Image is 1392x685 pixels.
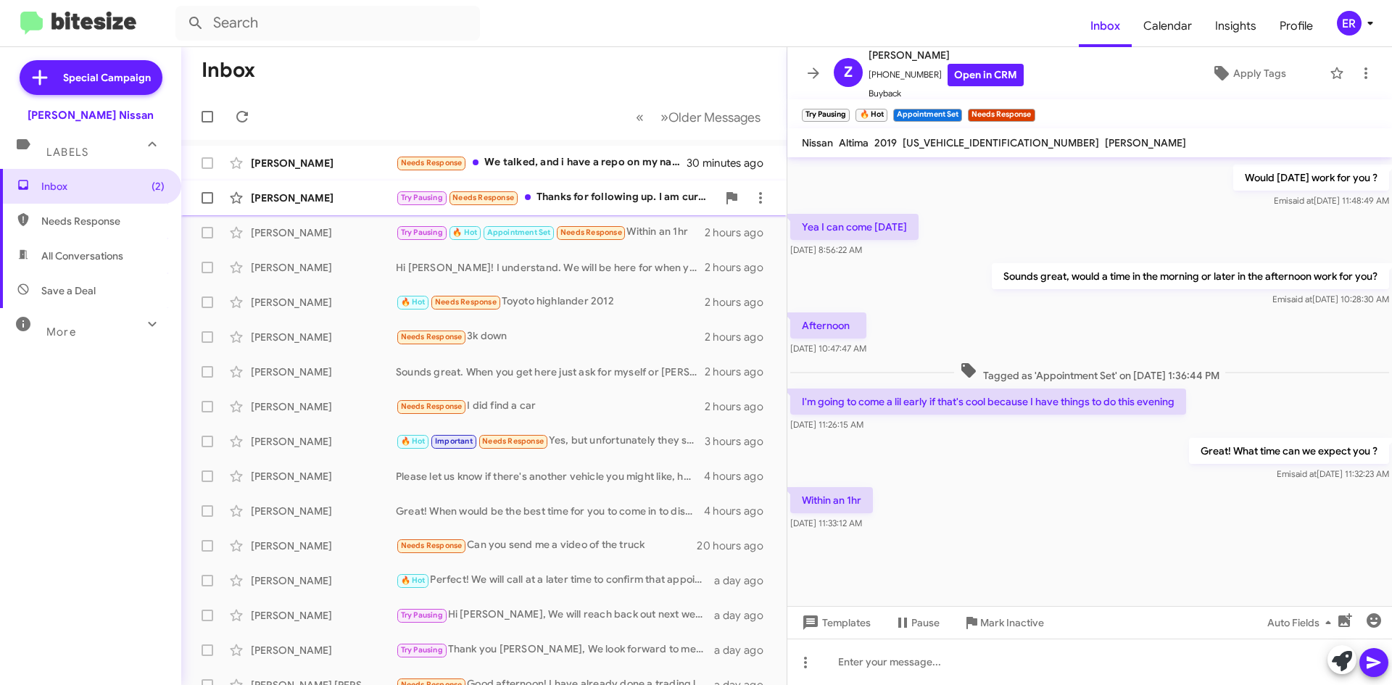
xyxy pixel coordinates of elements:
[396,572,714,589] div: Perfect! We will call at a later time to confirm that appointment with you, Thank you [PERSON_NAME]!
[251,643,396,657] div: [PERSON_NAME]
[1291,468,1317,479] span: said at
[839,136,869,149] span: Altima
[1233,165,1389,191] p: Would [DATE] work for you ?
[1203,5,1268,47] span: Insights
[46,146,88,159] span: Labels
[705,434,775,449] div: 3 hours ago
[401,297,426,307] span: 🔥 Hot
[705,295,775,310] div: 2 hours ago
[396,224,705,241] div: Within an 1hr
[251,330,396,344] div: [PERSON_NAME]
[790,487,873,513] p: Within an 1hr
[714,643,775,657] div: a day ago
[251,539,396,553] div: [PERSON_NAME]
[560,228,622,237] span: Needs Response
[251,469,396,483] div: [PERSON_NAME]
[790,518,862,528] span: [DATE] 11:33:12 AM
[790,312,866,339] p: Afternoon
[396,607,714,623] div: Hi [PERSON_NAME], We will reach back out next week, and see when it's a better time for you!
[869,64,1024,86] span: [PHONE_NUMBER]
[705,225,775,240] div: 2 hours ago
[992,263,1389,289] p: Sounds great, would a time in the morning or later in the afternoon work for you?
[401,158,463,167] span: Needs Response
[714,573,775,588] div: a day ago
[903,136,1099,149] span: [US_VEHICLE_IDENTIFICATION_NUMBER]
[1189,438,1389,464] p: Great! What time can we expect you ?
[627,102,652,132] button: Previous
[1174,60,1322,86] button: Apply Tags
[20,60,162,95] a: Special Campaign
[688,156,775,170] div: 30 minutes ago
[705,399,775,414] div: 2 hours ago
[790,389,1186,415] p: I'm going to come a lil early if that's cool because I have things to do this evening
[251,156,396,170] div: [PERSON_NAME]
[396,260,705,275] div: Hi [PERSON_NAME]! I understand. We will be here for when you are ready! Please keep us updated
[1233,60,1286,86] span: Apply Tags
[954,362,1225,383] span: Tagged as 'Appointment Set' on [DATE] 1:36:44 PM
[1268,5,1325,47] a: Profile
[1105,136,1186,149] span: [PERSON_NAME]
[790,343,866,354] span: [DATE] 10:47:47 AM
[1287,294,1312,304] span: said at
[452,193,514,202] span: Needs Response
[396,433,705,449] div: Yes, but unfortunately they said I wouldn't qualify even if I traded in 2 vehicles. It was funny ...
[668,109,761,125] span: Older Messages
[980,610,1044,636] span: Mark Inactive
[799,610,871,636] span: Templates
[401,193,443,202] span: Try Pausing
[487,228,551,237] span: Appointment Set
[251,365,396,379] div: [PERSON_NAME]
[1277,468,1389,479] span: Emi [DATE] 11:32:23 AM
[1274,195,1389,206] span: Emi [DATE] 11:48:49 AM
[787,610,882,636] button: Templates
[948,64,1024,86] a: Open in CRM
[396,328,705,345] div: 3k down
[401,332,463,341] span: Needs Response
[251,191,396,205] div: [PERSON_NAME]
[251,434,396,449] div: [PERSON_NAME]
[63,70,151,85] span: Special Campaign
[251,260,396,275] div: [PERSON_NAME]
[41,283,96,298] span: Save a Deal
[1079,5,1132,47] a: Inbox
[951,610,1056,636] button: Mark Inactive
[435,436,473,446] span: Important
[41,249,123,263] span: All Conversations
[882,610,951,636] button: Pause
[1288,195,1314,206] span: said at
[401,402,463,411] span: Needs Response
[705,365,775,379] div: 2 hours ago
[704,469,775,483] div: 4 hours ago
[482,436,544,446] span: Needs Response
[401,228,443,237] span: Try Pausing
[396,398,705,415] div: I did find a car
[790,214,919,240] p: Yea I can come [DATE]
[697,539,775,553] div: 20 hours ago
[893,109,962,122] small: Appointment Set
[844,61,853,84] span: Z
[705,330,775,344] div: 2 hours ago
[874,136,897,149] span: 2019
[396,537,697,554] div: Can you send me a video of the truck
[1267,610,1337,636] span: Auto Fields
[1256,610,1348,636] button: Auto Fields
[401,645,443,655] span: Try Pausing
[396,642,714,658] div: Thank you [PERSON_NAME], We look forward to meeting with you!
[790,244,862,255] span: [DATE] 8:56:22 AM
[636,108,644,126] span: «
[1132,5,1203,47] a: Calendar
[704,504,775,518] div: 4 hours ago
[652,102,769,132] button: Next
[1337,11,1362,36] div: ER
[251,608,396,623] div: [PERSON_NAME]
[1325,11,1376,36] button: ER
[46,325,76,339] span: More
[28,108,154,123] div: [PERSON_NAME] Nissan
[251,573,396,588] div: [PERSON_NAME]
[396,469,704,483] div: Please let us know if there's another vehicle you might like, here is our website. [URL][DOMAIN_N...
[251,295,396,310] div: [PERSON_NAME]
[396,504,704,518] div: Great! When would be the best time for you to come in to discuss your vehicle? Let me know!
